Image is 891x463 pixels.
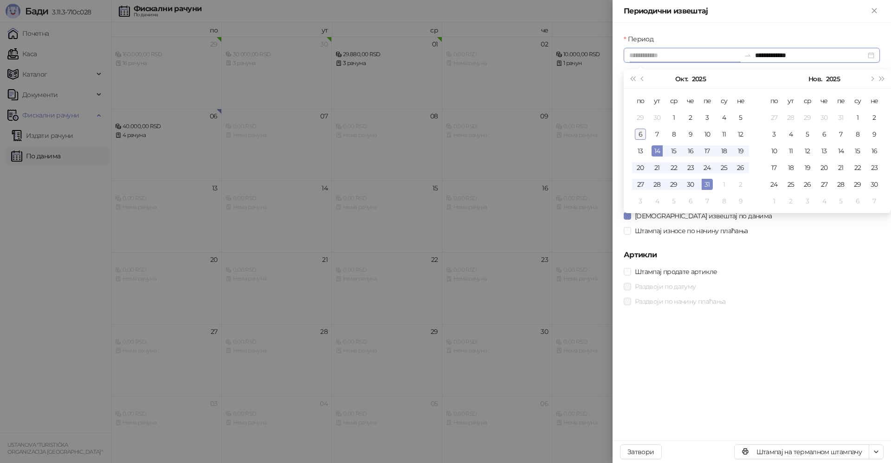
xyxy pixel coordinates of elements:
[816,143,833,159] td: 2025-11-13
[849,109,866,126] td: 2025-11-01
[852,145,863,157] div: 15
[782,109,799,126] td: 2025-10-28
[624,6,869,17] div: Периодични извештај
[718,145,730,157] div: 18
[785,145,796,157] div: 11
[819,145,830,157] div: 13
[682,159,699,176] td: 2025-10-23
[668,179,679,190] div: 29
[799,176,816,193] td: 2025-11-26
[665,176,682,193] td: 2025-10-29
[766,126,782,143] td: 2025-11-03
[852,196,863,207] div: 6
[699,193,716,209] td: 2025-11-07
[718,112,730,123] div: 4
[702,145,713,157] div: 17
[652,129,663,140] div: 7
[649,109,665,126] td: 2025-09-30
[866,193,883,209] td: 2025-12-07
[768,112,780,123] div: 27
[866,70,877,88] button: Следећи месец (PageDown)
[802,196,813,207] div: 3
[849,143,866,159] td: 2025-11-15
[782,92,799,109] th: ут
[735,196,746,207] div: 9
[766,176,782,193] td: 2025-11-24
[826,70,840,88] button: Изабери годину
[624,249,880,261] h5: Артикли
[833,159,849,176] td: 2025-11-21
[735,112,746,123] div: 5
[835,179,846,190] div: 28
[699,109,716,126] td: 2025-10-03
[665,193,682,209] td: 2025-11-05
[638,70,648,88] button: Претходни месец (PageUp)
[668,112,679,123] div: 1
[716,143,732,159] td: 2025-10-18
[768,196,780,207] div: 1
[716,92,732,109] th: су
[632,92,649,109] th: по
[869,112,880,123] div: 2
[799,109,816,126] td: 2025-10-29
[833,109,849,126] td: 2025-10-31
[632,193,649,209] td: 2025-11-03
[835,145,846,157] div: 14
[869,129,880,140] div: 9
[702,112,713,123] div: 3
[866,126,883,143] td: 2025-11-09
[668,196,679,207] div: 5
[718,179,730,190] div: 1
[632,126,649,143] td: 2025-10-06
[734,444,869,459] button: Штампај на термалном штампачу
[785,196,796,207] div: 2
[802,112,813,123] div: 29
[819,179,830,190] div: 27
[819,112,830,123] div: 30
[716,176,732,193] td: 2025-11-01
[692,70,706,88] button: Изабери годину
[735,179,746,190] div: 2
[631,281,699,292] span: Раздвоји по датуму
[635,145,646,157] div: 13
[802,162,813,173] div: 19
[744,52,751,59] span: to
[631,226,752,236] span: Штампај износе по начину плаћања
[816,109,833,126] td: 2025-10-30
[816,159,833,176] td: 2025-11-20
[718,162,730,173] div: 25
[632,176,649,193] td: 2025-10-27
[835,129,846,140] div: 7
[782,159,799,176] td: 2025-11-18
[866,143,883,159] td: 2025-11-16
[702,179,713,190] div: 31
[766,92,782,109] th: по
[833,126,849,143] td: 2025-11-07
[833,176,849,193] td: 2025-11-28
[869,179,880,190] div: 30
[744,52,751,59] span: swap-right
[699,159,716,176] td: 2025-10-24
[732,193,749,209] td: 2025-11-09
[716,193,732,209] td: 2025-11-08
[685,145,696,157] div: 16
[782,193,799,209] td: 2025-12-02
[635,129,646,140] div: 6
[665,126,682,143] td: 2025-10-08
[852,162,863,173] div: 22
[835,162,846,173] div: 21
[819,196,830,207] div: 4
[635,112,646,123] div: 29
[766,109,782,126] td: 2025-10-27
[785,129,796,140] div: 4
[685,179,696,190] div: 30
[819,162,830,173] div: 20
[849,176,866,193] td: 2025-11-29
[849,92,866,109] th: су
[668,129,679,140] div: 8
[816,193,833,209] td: 2025-12-04
[768,179,780,190] div: 24
[835,196,846,207] div: 5
[631,296,729,306] span: Раздвоји по начину плаћања
[665,92,682,109] th: ср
